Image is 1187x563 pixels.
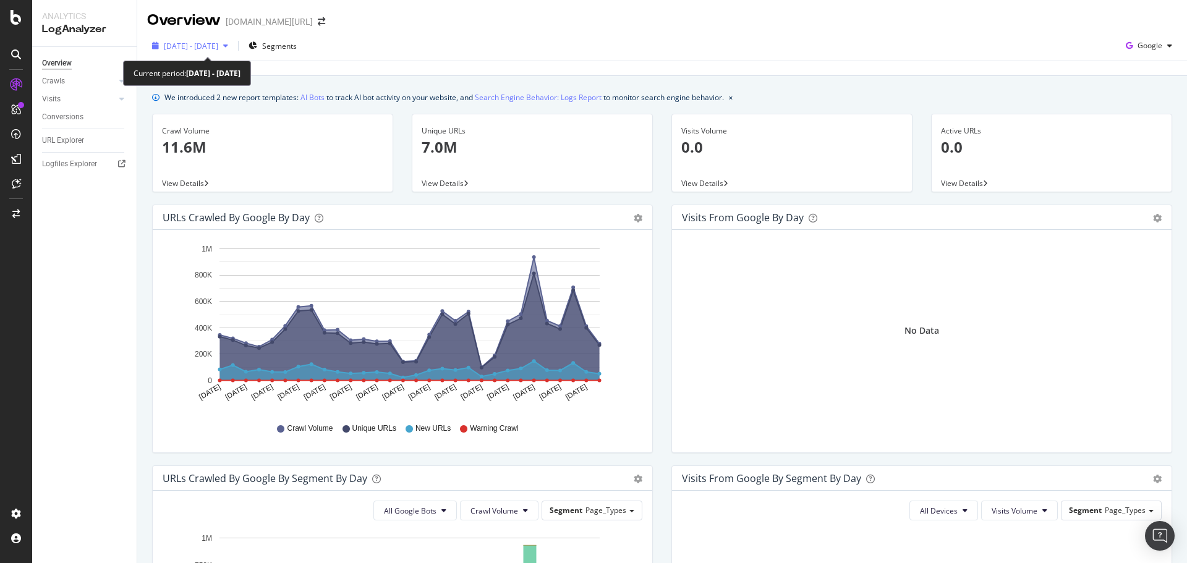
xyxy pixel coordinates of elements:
b: [DATE] - [DATE] [186,68,240,78]
div: gear [1153,475,1162,483]
div: gear [634,475,642,483]
text: 400K [195,324,212,332]
div: Open Intercom Messenger [1145,521,1175,551]
div: gear [1153,214,1162,222]
text: [DATE] [197,383,222,402]
span: New URLs [415,423,451,434]
text: 1M [202,534,212,543]
a: Logfiles Explorer [42,158,128,171]
text: [DATE] [512,383,537,402]
a: Crawls [42,75,116,88]
div: Visits Volume [681,125,903,137]
text: [DATE] [564,383,589,402]
text: [DATE] [381,383,406,402]
text: 200K [195,350,212,358]
div: URLs Crawled by Google by day [163,211,310,224]
span: Page_Types [1105,505,1146,515]
svg: A chart. [163,240,638,412]
text: [DATE] [538,383,563,402]
p: 0.0 [941,137,1162,158]
span: [DATE] - [DATE] [164,41,218,51]
button: close banner [726,88,736,106]
div: Crawls [42,75,65,88]
button: [DATE] - [DATE] [147,36,233,56]
button: Visits Volume [981,501,1058,520]
a: URL Explorer [42,134,128,147]
p: 7.0M [422,137,643,158]
text: [DATE] [250,383,274,402]
div: Unique URLs [422,125,643,137]
span: Unique URLs [352,423,396,434]
text: [DATE] [459,383,484,402]
span: Segments [262,41,297,51]
span: Warning Crawl [470,423,518,434]
text: [DATE] [328,383,353,402]
text: [DATE] [354,383,379,402]
div: Active URLs [941,125,1162,137]
span: View Details [162,178,204,188]
text: 600K [195,297,212,306]
button: All Devices [909,501,978,520]
div: [DOMAIN_NAME][URL] [226,15,313,28]
button: Crawl Volume [460,501,538,520]
text: 1M [202,245,212,253]
div: Analytics [42,10,127,22]
a: AI Bots [300,91,325,104]
span: Crawl Volume [470,506,518,516]
text: [DATE] [433,383,457,402]
div: No Data [904,324,939,337]
span: All Google Bots [384,506,436,516]
div: Overview [147,10,221,31]
span: View Details [681,178,723,188]
div: Crawl Volume [162,125,383,137]
span: All Devices [920,506,958,516]
text: [DATE] [224,383,249,402]
div: URL Explorer [42,134,84,147]
span: View Details [941,178,983,188]
span: Google [1138,40,1162,51]
text: [DATE] [407,383,432,402]
div: gear [634,214,642,222]
text: 0 [208,376,212,385]
text: 800K [195,271,212,280]
div: Visits [42,93,61,106]
text: [DATE] [302,383,327,402]
div: Logfiles Explorer [42,158,97,171]
div: LogAnalyzer [42,22,127,36]
div: Visits from Google By Segment By Day [682,472,861,485]
button: All Google Bots [373,501,457,520]
span: Segment [1069,505,1102,515]
div: info banner [152,91,1172,104]
text: [DATE] [485,383,510,402]
div: We introduced 2 new report templates: to track AI bot activity on your website, and to monitor se... [164,91,724,104]
text: [DATE] [276,383,300,402]
div: Visits from Google by day [682,211,804,224]
span: Crawl Volume [287,423,333,434]
p: 11.6M [162,137,383,158]
a: Search Engine Behavior: Logs Report [475,91,602,104]
div: URLs Crawled by Google By Segment By Day [163,472,367,485]
button: Google [1121,36,1177,56]
button: Segments [244,36,302,56]
span: Segment [550,505,582,515]
a: Conversions [42,111,128,124]
div: Conversions [42,111,83,124]
div: arrow-right-arrow-left [318,17,325,26]
a: Visits [42,93,116,106]
div: Current period: [134,66,240,80]
span: Visits Volume [992,506,1037,516]
p: 0.0 [681,137,903,158]
span: View Details [422,178,464,188]
span: Page_Types [585,505,626,515]
a: Overview [42,57,128,70]
div: Overview [42,57,72,70]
